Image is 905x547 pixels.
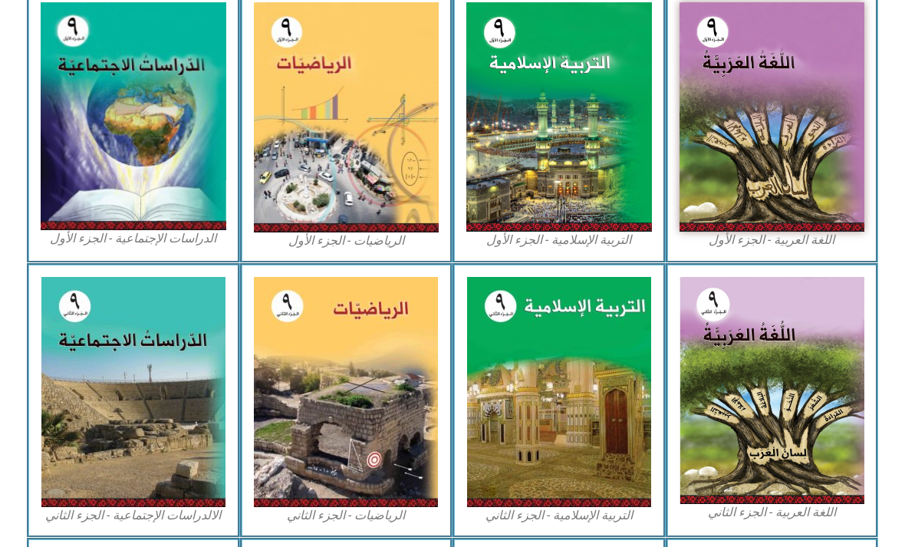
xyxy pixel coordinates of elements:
[680,232,865,249] figcaption: اللغة العربية - الجزء الأول​
[41,230,226,247] figcaption: الدراسات الإجتماعية - الجزء الأول​
[254,507,439,524] figcaption: الرياضيات - الجزء الثاني
[680,504,865,521] figcaption: اللغة العربية - الجزء الثاني
[41,507,226,524] figcaption: الالدراسات الإجتماعية - الجزء الثاني
[466,507,652,524] figcaption: التربية الإسلامية - الجزء الثاني
[466,232,652,249] figcaption: التربية الإسلامية - الجزء الأول
[254,232,439,249] figcaption: الرياضيات - الجزء الأول​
